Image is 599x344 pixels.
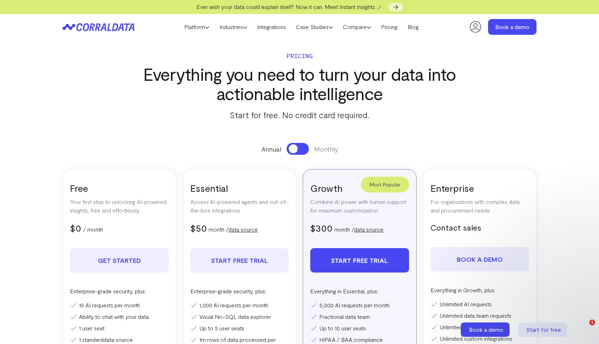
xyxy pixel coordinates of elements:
a: Pricing [376,22,403,32]
span: Monthly [314,144,338,154]
p: For organizations with complex data and procurement needs [431,197,529,215]
p: month / [209,225,258,234]
a: Book a demo [431,247,529,271]
span: $300 [310,222,333,233]
a: Integrations [252,22,291,32]
span: 1 [589,320,595,325]
li: Up to 5 user seats [190,324,289,333]
p: Access AI-powered agents and out-of-the-box integrations [190,197,289,215]
h3: Everything you need to turn your data into actionable intelligence [132,64,467,103]
h5: Contact sales [431,222,529,233]
li: Fractional data team [310,312,409,321]
li: Unlimited AI requests [431,300,529,308]
a: data source [103,336,133,343]
a: Case Studies [291,22,338,32]
span: Book a demo [469,326,503,333]
p: Everything in Growth, plus: [431,286,529,294]
a: Compare [338,22,376,32]
a: data source [228,226,258,233]
li: Up to 10 user seats [310,324,409,333]
span: Ever wish your data could explain itself? Now it can. Meet Instant Insights 🪄 [196,3,384,10]
p: Your first step to unlocking AI-powered insights, free and effortlessly [70,197,169,215]
p: / month [83,225,103,234]
a: Industries [214,22,252,32]
li: Unlimited custom integrations [431,334,529,343]
span: $50 [190,222,207,233]
li: Unlimited data team requests [431,311,529,320]
h3: Growth [310,182,409,194]
li: 1 standard [70,335,169,344]
p: Everything in Essential, plus: [310,287,409,296]
a: Start for free [518,322,568,337]
a: Book a demo [488,19,537,35]
span: Start for free [526,326,561,333]
a: Platform [179,22,214,32]
p: Pricing [132,51,467,61]
a: Start free trial [190,248,289,273]
a: Blog [403,22,424,32]
p: Start for free. No credit card required. [132,108,467,121]
a: data source [354,226,384,233]
li: Visual No-SQL data explorer [190,312,289,321]
li: Ability to chat with your data [70,312,169,321]
li: 5,000 AI requests per month [310,301,409,310]
p: Enterprise-grade security, plus: [70,287,169,296]
p: Enterprise-grade security, plus: [190,287,289,296]
li: 1 user seat [70,324,169,333]
p: Combine AI power with human support for maximum customization [310,197,409,215]
h3: Free [70,182,169,194]
p: month / [334,225,384,234]
li: HIPAA / BAA compliance [310,335,409,344]
li: 10 AI requests per month [70,301,169,310]
li: Unlimited users [431,323,529,331]
div: Most Popular [361,177,409,192]
span: $0 [70,222,81,233]
li: 1,000 AI requests per month [190,301,289,310]
h3: Enterprise [431,182,529,194]
h3: Essential [190,182,289,194]
a: Get Started [70,248,169,273]
iframe: Intercom live chat [575,320,592,337]
a: Book a demo [461,322,511,337]
span: Annual [261,144,281,154]
a: Start free trial [310,248,409,273]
